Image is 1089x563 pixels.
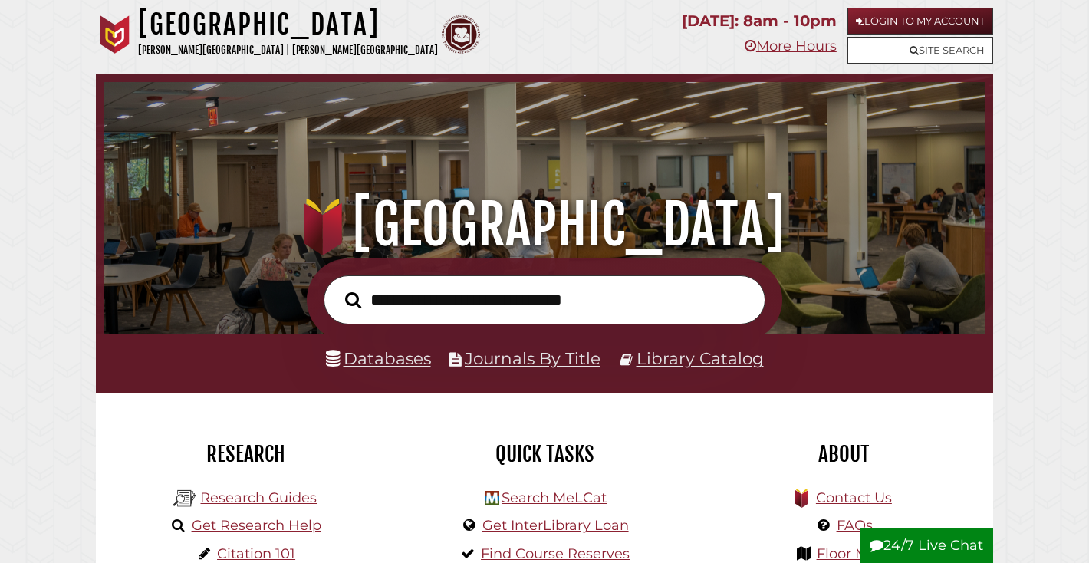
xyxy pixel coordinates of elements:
p: [PERSON_NAME][GEOGRAPHIC_DATA] | [PERSON_NAME][GEOGRAPHIC_DATA] [138,41,438,59]
a: FAQs [837,517,873,534]
img: Hekman Library Logo [485,491,499,505]
a: Get Research Help [192,517,321,534]
h1: [GEOGRAPHIC_DATA] [120,191,969,258]
a: Find Course Reserves [481,545,630,562]
a: Research Guides [200,489,317,506]
h2: Research [107,441,383,467]
a: More Hours [745,38,837,54]
a: Floor Maps [817,545,893,562]
h2: About [706,441,982,467]
a: Search MeLCat [502,489,607,506]
h1: [GEOGRAPHIC_DATA] [138,8,438,41]
img: Calvin University [96,15,134,54]
i: Search [345,291,361,309]
h2: Quick Tasks [406,441,683,467]
a: Citation 101 [217,545,295,562]
a: Get InterLibrary Loan [482,517,629,534]
img: Hekman Library Logo [173,487,196,510]
button: Search [337,288,369,312]
a: Journals By Title [465,348,600,368]
a: Databases [326,348,431,368]
a: Contact Us [816,489,892,506]
a: Library Catalog [637,348,764,368]
a: Login to My Account [847,8,993,35]
a: Site Search [847,37,993,64]
img: Calvin Theological Seminary [442,15,480,54]
p: [DATE]: 8am - 10pm [682,8,837,35]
